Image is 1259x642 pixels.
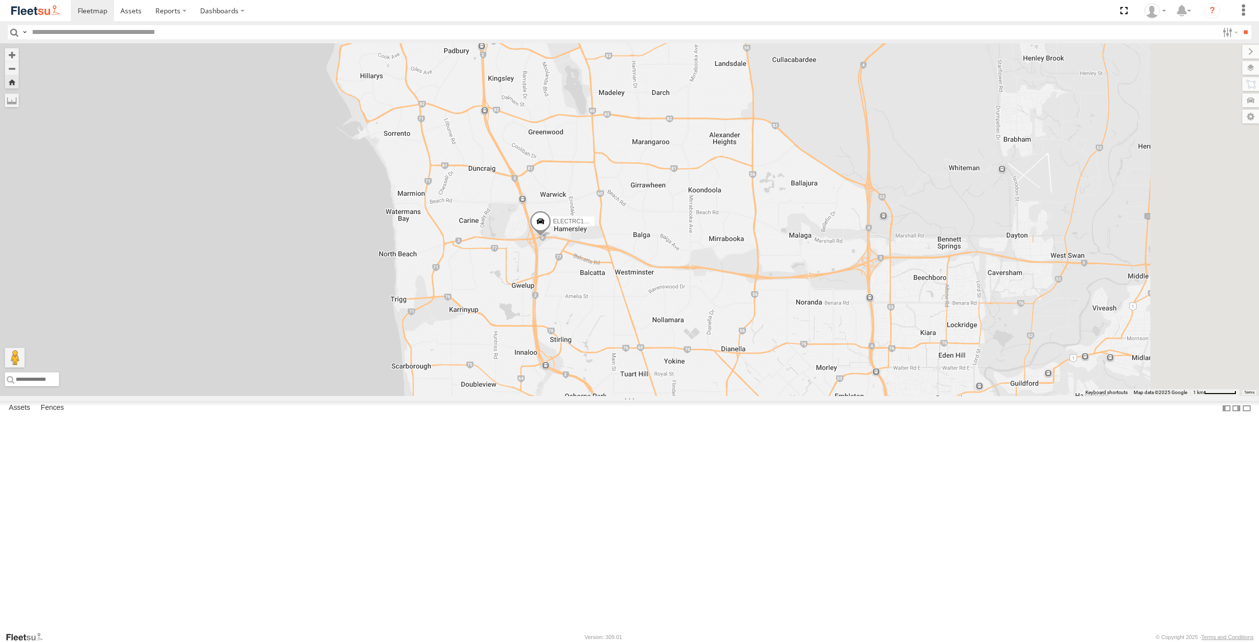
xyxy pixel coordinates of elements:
button: Zoom out [5,61,19,75]
i: ? [1204,3,1220,19]
label: Assets [4,401,35,415]
button: Zoom Home [5,75,19,89]
div: Version: 309.01 [585,634,622,640]
label: Search Query [21,25,29,39]
span: 1 km [1193,390,1204,395]
button: Zoom in [5,48,19,61]
span: ELECTRC12 - [PERSON_NAME] [553,218,641,225]
button: Drag Pegman onto the map to open Street View [5,348,25,367]
a: Terms (opens in new tab) [1244,391,1255,395]
label: Dock Summary Table to the Left [1222,401,1231,415]
a: Terms and Conditions [1201,634,1254,640]
div: © Copyright 2025 - [1156,634,1254,640]
label: Dock Summary Table to the Right [1231,401,1241,415]
span: Map data ©2025 Google [1134,390,1187,395]
label: Hide Summary Table [1242,401,1252,415]
a: Visit our Website [5,632,51,642]
div: Wayne Betts [1141,3,1169,18]
label: Map Settings [1242,110,1259,123]
label: Fences [36,401,69,415]
button: Keyboard shortcuts [1085,389,1128,396]
label: Search Filter Options [1219,25,1240,39]
button: Map scale: 1 km per 62 pixels [1190,389,1239,396]
label: Measure [5,93,19,107]
img: fleetsu-logo-horizontal.svg [10,4,61,17]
